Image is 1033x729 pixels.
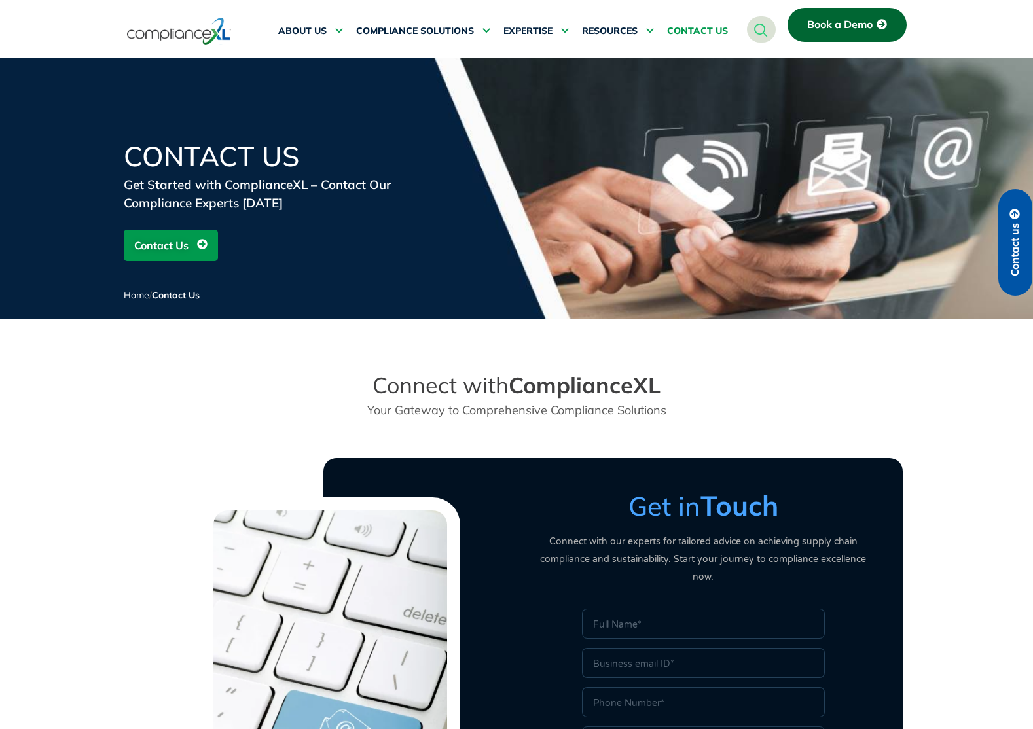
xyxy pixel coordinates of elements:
[356,26,474,37] span: COMPLIANCE SOLUTIONS
[582,16,654,47] a: RESOURCES
[509,371,661,399] strong: ComplianceXL
[134,233,189,258] span: Contact Us
[124,143,438,170] h1: Contact Us
[700,488,778,523] strong: Touch
[582,648,825,678] input: Business email ID*
[503,26,553,37] span: EXPERTISE
[667,16,728,47] a: CONTACT US
[530,489,877,522] h3: Get in
[998,189,1032,296] a: Contact us
[124,175,438,212] div: Get Started with ComplianceXL – Contact Our Compliance Experts [DATE]
[667,26,728,37] span: CONTACT US
[582,26,638,37] span: RESOURCES
[278,16,343,47] a: ABOUT US
[124,289,149,301] a: Home
[127,16,231,46] img: logo-one.svg
[356,16,490,47] a: COMPLIANCE SOLUTIONS
[124,289,200,301] span: /
[788,8,907,42] a: Book a Demo
[503,16,569,47] a: EXPERTISE
[530,533,877,586] p: Connect with our experts for tailored advice on achieving supply chain compliance and sustainabil...
[807,19,873,31] span: Book a Demo
[324,401,709,419] p: Your Gateway to Comprehensive Compliance Solutions
[747,16,776,43] a: navsearch-button
[124,230,218,261] a: Contact Us
[324,372,709,399] h2: Connect with
[1009,223,1021,276] span: Contact us
[582,609,825,639] input: Full Name*
[278,26,327,37] span: ABOUT US
[152,289,200,301] span: Contact Us
[582,687,825,717] input: Only numbers and phone characters (#, -, *, etc) are accepted.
